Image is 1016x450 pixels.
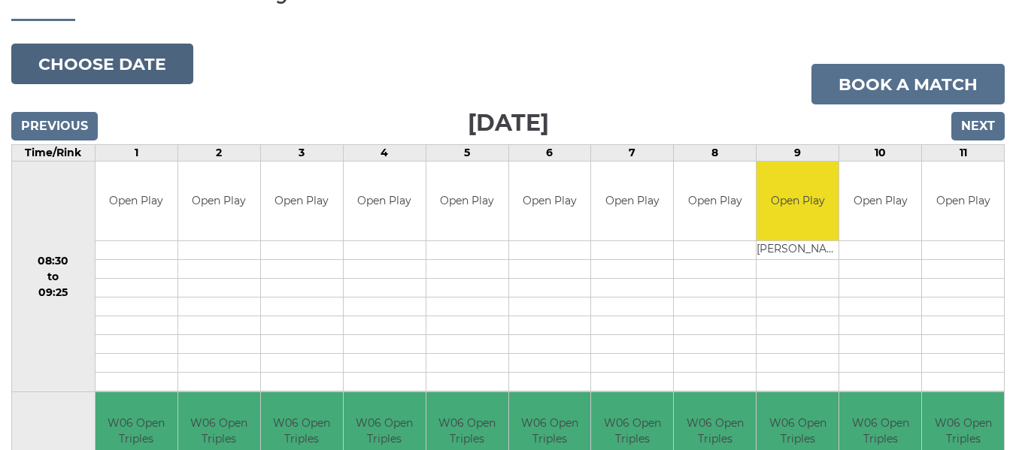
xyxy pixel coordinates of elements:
[95,145,177,162] td: 1
[674,162,756,240] td: Open Play
[12,162,96,392] td: 08:30 to 09:25
[344,162,426,240] td: Open Play
[922,162,1004,240] td: Open Play
[260,145,343,162] td: 3
[757,145,839,162] td: 9
[96,162,177,240] td: Open Play
[757,240,839,259] td: [PERSON_NAME]
[426,162,508,240] td: Open Play
[261,162,343,240] td: Open Play
[591,145,674,162] td: 7
[11,112,98,140] input: Previous
[178,162,260,240] td: Open Play
[922,145,1005,162] td: 11
[674,145,757,162] td: 8
[12,145,96,162] td: Time/Rink
[177,145,260,162] td: 2
[11,44,193,84] button: Choose date
[757,162,839,240] td: Open Play
[839,145,922,162] td: 10
[508,145,591,162] td: 6
[839,162,921,240] td: Open Play
[426,145,508,162] td: 5
[811,64,1005,104] a: Book a match
[591,162,673,240] td: Open Play
[343,145,426,162] td: 4
[509,162,591,240] td: Open Play
[951,112,1005,140] input: Next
